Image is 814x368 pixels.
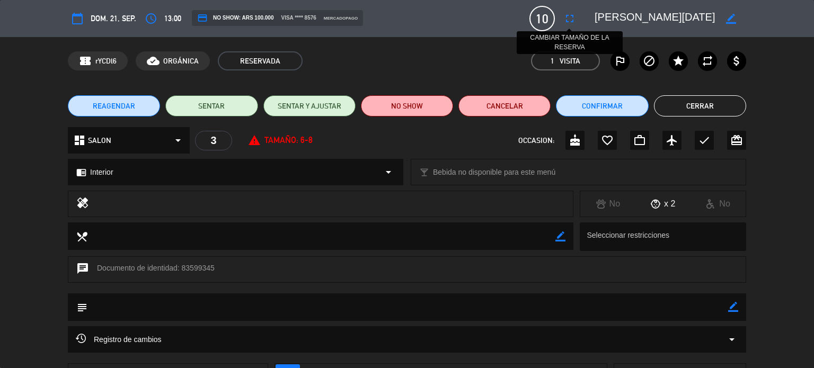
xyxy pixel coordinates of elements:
[691,197,746,211] div: No
[419,167,429,177] i: local_bar
[560,55,580,67] em: Visita
[68,256,746,283] div: Documento de identidad: 83599345
[172,134,184,147] i: arrow_drop_down
[163,55,199,67] span: ORGÁNICA
[147,55,160,67] i: cloud_done
[556,95,648,116] button: Confirmar
[68,9,87,28] button: calendar_today
[79,55,92,67] span: confirmation_number
[76,262,89,277] i: chat
[560,9,579,28] button: fullscreen
[76,167,86,177] i: chrome_reader_mode
[88,134,111,147] span: SALON
[666,134,678,147] i: airplanemode_active
[563,12,576,25] i: fullscreen
[698,134,711,147] i: check
[635,197,691,211] div: x 2
[90,166,113,178] span: Interior
[197,13,208,23] i: credit_card
[382,166,395,178] i: arrow_drop_down
[71,12,84,25] i: calendar_today
[164,12,181,25] span: 13:00
[195,131,232,150] div: 3
[672,55,685,67] i: star
[91,12,136,25] span: dom. 21, sep.
[263,95,356,116] button: SENTAR Y AJUSTAR
[517,31,623,55] div: CAMBIAR TAMAÑO DE LA RESERVA
[728,302,738,312] i: border_color
[165,95,258,116] button: SENTAR
[643,55,656,67] i: block
[569,134,581,147] i: cake
[248,134,261,147] i: report_problem
[529,6,555,31] span: 10
[725,333,738,346] i: arrow_drop_down
[324,15,358,22] span: mercadopago
[580,197,635,211] div: No
[73,134,86,147] i: dashboard
[726,14,736,24] i: border_color
[551,55,554,67] span: 1
[654,95,746,116] button: Cerrar
[218,51,303,70] span: RESERVADA
[518,134,554,147] span: OCCASION:
[197,13,273,23] span: NO SHOW: ARS 100.000
[68,95,160,116] button: REAGENDAR
[701,55,714,67] i: repeat
[141,9,161,28] button: access_time
[95,55,117,67] span: rYCDl6
[601,134,614,147] i: favorite_border
[248,133,313,147] div: Tamaño: 6-8
[458,95,551,116] button: Cancelar
[730,134,743,147] i: card_giftcard
[93,101,135,112] span: REAGENDAR
[633,134,646,147] i: work_outline
[361,95,453,116] button: NO SHOW
[76,230,87,242] i: local_dining
[433,166,555,178] span: Bebida no disponible para este menú
[614,55,626,67] i: outlined_flag
[145,12,157,25] i: access_time
[76,196,89,211] i: healing
[555,231,565,241] i: border_color
[76,301,87,313] i: subject
[730,55,743,67] i: attach_money
[76,333,162,346] span: Registro de cambios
